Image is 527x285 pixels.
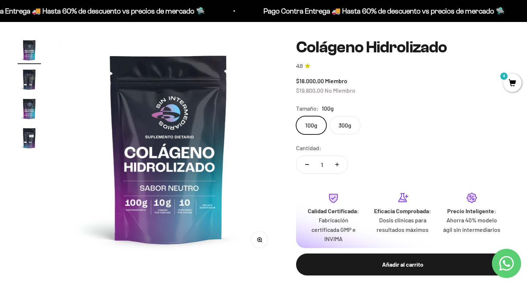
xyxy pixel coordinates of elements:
a: 4.84.8 de 5.0 estrellas [296,62,509,70]
legend: Tamaño: [296,104,319,113]
button: Aumentar cantidad [326,156,348,173]
span: $18.000,00 [296,77,324,84]
strong: Precio Inteligente: [447,207,496,214]
div: Añadir al carrito [311,260,495,269]
button: Añadir al carrito [296,253,509,275]
img: Colágeno Hidrolizado [18,68,41,91]
img: Colágeno Hidrolizado [18,38,41,62]
label: Cantidad: [296,143,321,153]
span: 4.8 [296,62,303,70]
img: Colágeno Hidrolizado [59,38,279,259]
button: Ir al artículo 2 [18,68,41,93]
p: Ahorra 40% modelo ágil sin intermediarios [443,215,501,234]
button: Ir al artículo 1 [18,38,41,64]
span: 100g [322,104,334,113]
p: Fabricación certificada GMP e INVIMA [305,215,362,244]
button: Ir al artículo 3 [18,97,41,123]
img: Colágeno Hidrolizado [18,126,41,150]
mark: 4 [500,72,508,81]
button: Reducir cantidad [296,156,318,173]
span: No Miembro [325,87,355,94]
strong: Eficacia Comprobada: [374,207,431,214]
h1: Colágeno Hidrolizado [296,38,509,56]
p: Dosis clínicas para resultados máximos [374,215,431,234]
span: $19.800,00 [296,87,324,94]
span: Miembro [325,77,347,84]
a: 4 [503,79,522,88]
button: Ir al artículo 4 [18,126,41,152]
p: Pago Contra Entrega 🚚 Hasta 60% de descuento vs precios de mercado 🛸 [260,5,501,17]
strong: Calidad Certificada: [308,207,359,214]
img: Colágeno Hidrolizado [18,97,41,121]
